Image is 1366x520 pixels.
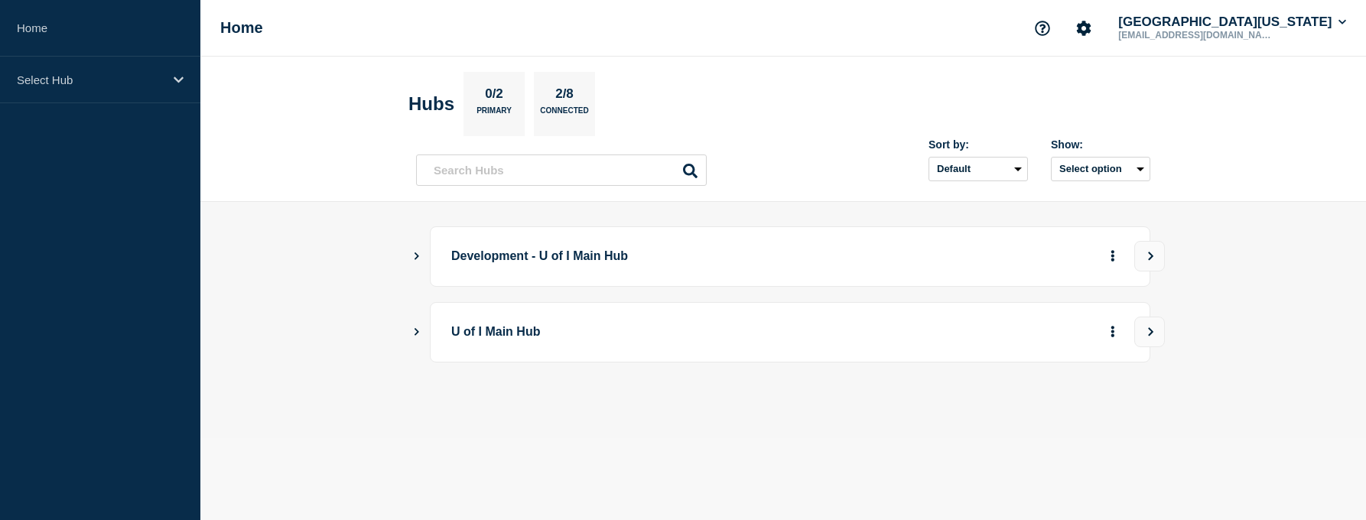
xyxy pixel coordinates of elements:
[1134,241,1165,271] button: View
[1115,15,1349,30] button: [GEOGRAPHIC_DATA][US_STATE]
[1103,242,1123,271] button: More actions
[413,327,421,338] button: Show Connected Hubs
[1026,12,1059,44] button: Support
[220,19,263,37] h1: Home
[1115,30,1274,41] p: [EMAIL_ADDRESS][DOMAIN_NAME]
[451,318,874,346] p: U of I Main Hub
[1068,12,1100,44] button: Account settings
[929,138,1028,151] div: Sort by:
[408,93,454,115] h2: Hubs
[480,86,509,106] p: 0/2
[476,106,512,122] p: Primary
[413,251,421,262] button: Show Connected Hubs
[416,154,707,186] input: Search Hubs
[1051,138,1150,151] div: Show:
[540,106,588,122] p: Connected
[1051,157,1150,181] button: Select option
[451,242,874,271] p: Development - U of I Main Hub
[1103,318,1123,346] button: More actions
[17,73,164,86] p: Select Hub
[1134,317,1165,347] button: View
[929,157,1028,181] select: Sort by
[550,86,580,106] p: 2/8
